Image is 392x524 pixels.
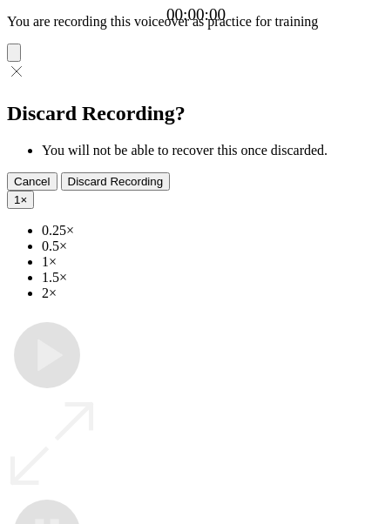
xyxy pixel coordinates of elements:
button: Discard Recording [61,172,171,191]
li: 0.25× [42,223,385,238]
li: 0.5× [42,238,385,254]
a: 00:00:00 [166,5,226,24]
p: You are recording this voiceover as practice for training [7,14,385,30]
li: 1.5× [42,270,385,286]
li: 1× [42,254,385,270]
li: 2× [42,286,385,301]
button: Cancel [7,172,57,191]
h2: Discard Recording? [7,102,385,125]
span: 1 [14,193,20,206]
li: You will not be able to recover this once discarded. [42,143,385,158]
button: 1× [7,191,34,209]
